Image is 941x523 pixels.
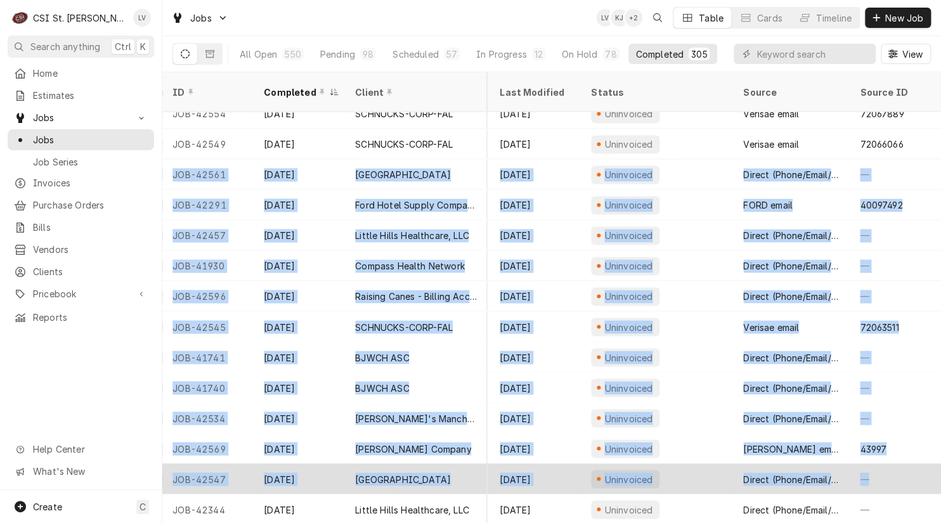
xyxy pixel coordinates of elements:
[162,129,254,159] div: JOB-42549
[860,138,903,151] div: 72066066
[860,86,928,99] div: Source ID
[355,259,465,273] div: Compass Health Network
[33,111,129,124] span: Jobs
[33,465,146,478] span: What's New
[8,85,154,106] a: Estimates
[254,129,345,159] div: [DATE]
[363,48,373,61] div: 98
[393,48,438,61] div: Scheduled
[490,342,581,372] div: [DATE]
[596,9,614,27] div: Lisa Vestal's Avatar
[699,11,724,25] div: Table
[33,176,148,190] span: Invoices
[8,239,154,260] a: Vendors
[240,48,277,61] div: All Open
[603,229,654,242] div: Uninvoiced
[33,442,146,456] span: Help Center
[115,40,131,53] span: Ctrl
[30,40,100,53] span: Search anything
[33,287,129,300] span: Pricebook
[190,11,212,25] span: Jobs
[254,159,345,190] div: [DATE]
[860,442,886,455] div: 43997
[743,107,799,120] div: Verisae email
[850,281,941,311] div: —
[133,9,151,27] div: Lisa Vestal's Avatar
[172,86,241,99] div: ID
[33,133,148,146] span: Jobs
[603,198,654,212] div: Uninvoiced
[605,48,616,61] div: 78
[162,281,254,311] div: JOB-42596
[355,472,451,486] div: [GEOGRAPHIC_DATA]
[162,463,254,494] div: JOB-42547
[535,48,543,61] div: 12
[254,463,345,494] div: [DATE]
[8,461,154,482] a: Go to What's New
[611,9,628,27] div: Ken Jiricek's Avatar
[636,48,684,61] div: Completed
[603,107,654,120] div: Uninvoiced
[11,9,29,27] div: CSI St. Louis's Avatar
[743,503,840,516] div: Direct (Phone/Email/etc.)
[8,439,154,460] a: Go to Help Center
[33,221,148,234] span: Bills
[254,250,345,281] div: [DATE]
[140,40,146,53] span: K
[743,290,840,303] div: Direct (Phone/Email/etc.)
[490,190,581,220] div: [DATE]
[162,190,254,220] div: JOB-42291
[490,98,581,129] div: [DATE]
[254,433,345,463] div: [DATE]
[743,351,840,364] div: Direct (Phone/Email/etc.)
[355,229,469,242] div: Little Hills Healthcare, LLC
[490,311,581,342] div: [DATE]
[254,342,345,372] div: [DATE]
[355,442,471,455] div: [PERSON_NAME] Company
[8,107,154,128] a: Go to Jobs
[33,89,148,102] span: Estimates
[490,433,581,463] div: [DATE]
[254,372,345,403] div: [DATE]
[355,320,453,333] div: SCHNUCKS-CORP-FAL
[850,403,941,433] div: —
[446,48,457,61] div: 57
[603,138,654,151] div: Uninvoiced
[881,44,931,64] button: View
[850,220,941,250] div: —
[33,501,62,512] span: Create
[850,159,941,190] div: —
[757,11,782,25] div: Cards
[490,403,581,433] div: [DATE]
[8,36,154,58] button: Search anythingCtrlK
[647,8,668,28] button: Open search
[33,265,148,278] span: Clients
[603,411,654,425] div: Uninvoiced
[500,86,568,99] div: Last Modified
[254,98,345,129] div: [DATE]
[8,129,154,150] a: Jobs
[133,9,151,27] div: LV
[264,86,326,99] div: Completed
[355,86,474,99] div: Client
[33,198,148,212] span: Purchase Orders
[254,220,345,250] div: [DATE]
[490,463,581,494] div: [DATE]
[860,198,902,212] div: 40097492
[899,48,925,61] span: View
[591,86,720,99] div: Status
[603,351,654,364] div: Uninvoiced
[8,261,154,282] a: Clients
[611,9,628,27] div: KJ
[162,372,254,403] div: JOB-41740
[743,442,840,455] div: [PERSON_NAME] email
[355,198,477,212] div: Ford Hotel Supply Company
[254,403,345,433] div: [DATE]
[603,290,654,303] div: Uninvoiced
[490,129,581,159] div: [DATE]
[8,63,154,84] a: Home
[33,155,148,169] span: Job Series
[162,98,254,129] div: JOB-42554
[355,351,409,364] div: BJWCH ASC
[743,198,793,212] div: FORD email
